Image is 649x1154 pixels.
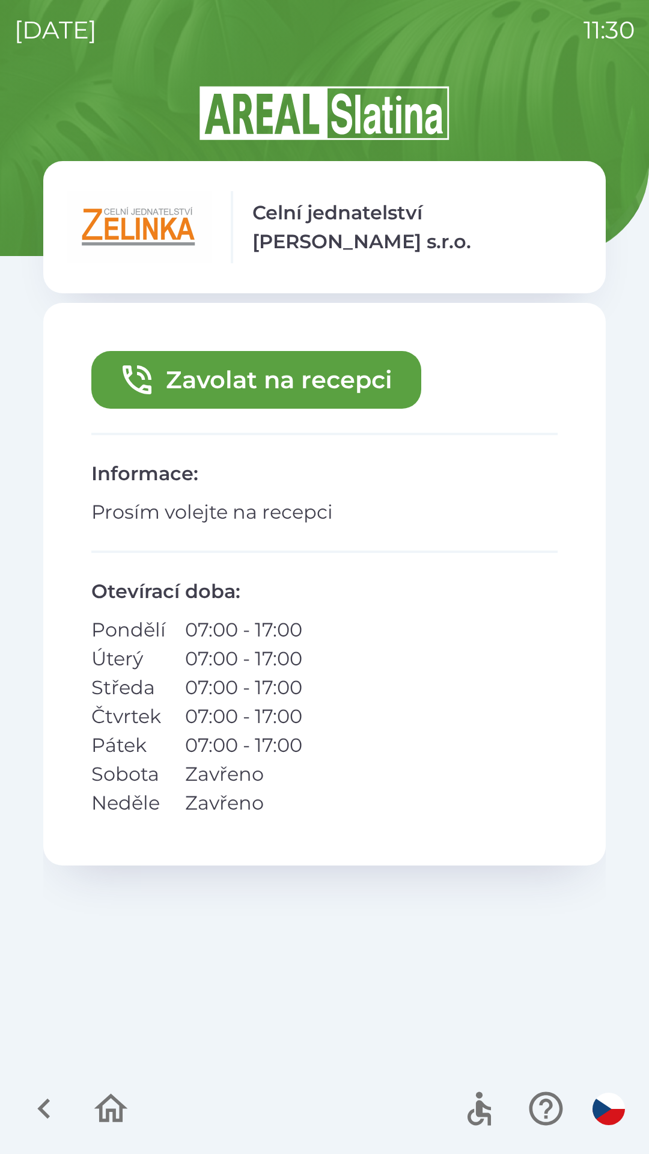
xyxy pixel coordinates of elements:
[14,12,97,48] p: [DATE]
[43,84,606,142] img: Logo
[91,731,166,760] p: Pátek
[185,702,302,731] p: 07:00 - 17:00
[91,760,166,789] p: Sobota
[185,731,302,760] p: 07:00 - 17:00
[91,789,166,817] p: Neděle
[185,760,302,789] p: Zavřeno
[252,198,582,256] p: Celní jednatelství [PERSON_NAME] s.r.o.
[91,459,558,488] p: Informace :
[583,12,635,48] p: 11:30
[185,789,302,817] p: Zavřeno
[91,577,558,606] p: Otevírací doba :
[91,615,166,644] p: Pondělí
[185,673,302,702] p: 07:00 - 17:00
[91,498,558,527] p: Prosím volejte na recepci
[91,673,166,702] p: Středa
[91,702,166,731] p: Čtvrtek
[91,644,166,673] p: Úterý
[185,644,302,673] p: 07:00 - 17:00
[185,615,302,644] p: 07:00 - 17:00
[67,191,212,263] img: e791fe39-6e5c-4488-8406-01cea90b779d.png
[593,1093,625,1125] img: cs flag
[91,351,421,409] button: Zavolat na recepci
